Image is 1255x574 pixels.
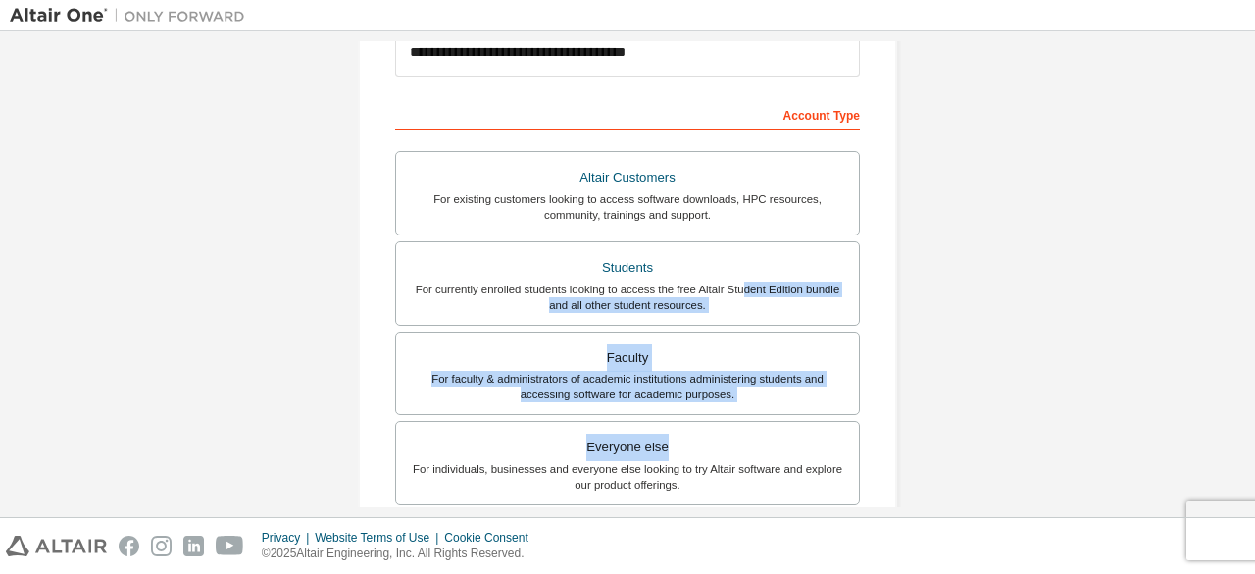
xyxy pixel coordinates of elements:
div: For currently enrolled students looking to access the free Altair Student Edition bundle and all ... [408,282,847,313]
div: Students [408,254,847,282]
div: Privacy [262,530,315,546]
img: linkedin.svg [183,536,204,556]
div: Account Type [395,98,860,130]
div: For individuals, businesses and everyone else looking to try Altair software and explore our prod... [408,461,847,493]
img: youtube.svg [216,536,244,556]
div: Cookie Consent [444,530,539,546]
p: © 2025 Altair Engineering, Inc. All Rights Reserved. [262,546,540,562]
img: altair_logo.svg [6,536,107,556]
div: Altair Customers [408,164,847,191]
img: Altair One [10,6,255,26]
img: instagram.svg [151,536,172,556]
div: Website Terms of Use [315,530,444,546]
div: For existing customers looking to access software downloads, HPC resources, community, trainings ... [408,191,847,223]
div: Everyone else [408,434,847,461]
img: facebook.svg [119,536,139,556]
div: Faculty [408,344,847,372]
div: For faculty & administrators of academic institutions administering students and accessing softwa... [408,371,847,402]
